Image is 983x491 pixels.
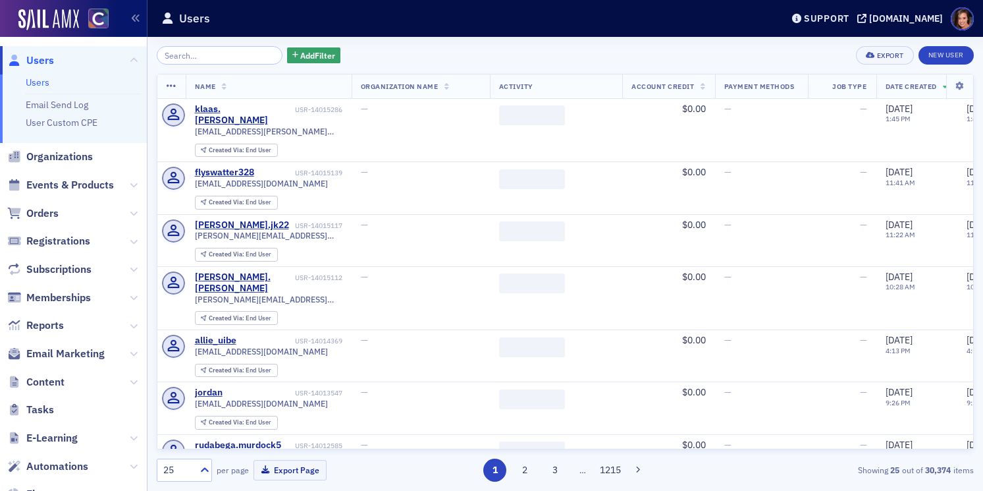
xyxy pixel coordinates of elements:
[682,439,706,451] span: $0.00
[361,219,368,231] span: —
[26,53,54,68] span: Users
[26,206,59,221] span: Orders
[26,178,114,192] span: Events & Products
[499,390,565,409] span: ‌
[598,459,622,482] button: 1215
[195,347,328,357] span: [EMAIL_ADDRESS][DOMAIN_NAME]
[860,219,867,231] span: —
[26,403,54,417] span: Tasks
[724,166,731,178] span: —
[26,291,91,305] span: Memberships
[724,334,731,346] span: —
[209,314,246,322] span: Created Via :
[26,99,88,111] a: Email Send Log
[886,346,911,355] time: 4:13 PM
[361,386,368,398] span: —
[26,431,78,446] span: E-Learning
[209,147,271,154] div: End User
[710,464,974,476] div: Showing out of items
[26,150,93,164] span: Organizations
[832,82,866,91] span: Job Type
[886,114,911,123] time: 1:45 PM
[195,231,342,241] span: [PERSON_NAME][EMAIL_ADDRESS][DOMAIN_NAME]
[195,103,293,127] div: klaas.[PERSON_NAME]
[886,282,915,291] time: 10:28 AM
[195,364,278,378] div: Created Via: End User
[724,103,731,115] span: —
[724,82,795,91] span: Payment Methods
[7,234,90,248] a: Registrations
[209,251,271,258] div: End User
[26,76,49,88] a: Users
[209,146,246,154] span: Created Via :
[209,366,246,374] span: Created Via :
[886,271,913,283] span: [DATE]
[209,367,271,374] div: End User
[888,464,902,476] strong: 25
[253,460,327,480] button: Export Page
[499,82,533,91] span: Activity
[886,178,915,187] time: 11:41 AM
[238,337,342,345] div: USR-14014369
[573,464,592,476] span: …
[195,295,342,304] span: [PERSON_NAME][EMAIL_ADDRESS][DOMAIN_NAME]
[256,169,342,177] div: USR-14015139
[7,53,54,68] a: Users
[195,144,278,158] div: Created Via: End User
[860,103,867,115] span: —
[918,46,974,65] a: New User
[26,318,64,333] span: Reports
[79,9,109,31] a: View Homepage
[886,398,911,407] time: 9:26 PM
[195,387,223,399] a: jordan
[209,198,246,206] span: Created Via :
[18,9,79,30] img: SailAMX
[7,318,64,333] a: Reports
[682,103,706,115] span: $0.00
[7,206,59,221] a: Orders
[209,250,246,258] span: Created Via :
[724,386,731,398] span: —
[209,199,271,206] div: End User
[951,7,974,30] span: Profile
[291,221,342,230] div: USR-14015117
[195,219,289,231] a: [PERSON_NAME].jk22
[860,271,867,283] span: —
[295,105,342,114] div: USR-14015286
[7,291,91,305] a: Memberships
[195,127,342,136] span: [EMAIL_ADDRESS][PERSON_NAME][DOMAIN_NAME]
[26,459,88,474] span: Automations
[857,14,947,23] button: [DOMAIN_NAME]
[195,82,216,91] span: Name
[195,196,278,210] div: Created Via: End User
[7,347,105,361] a: Email Marketing
[26,117,97,129] a: User Custom CPE
[724,271,731,283] span: —
[682,334,706,346] span: $0.00
[195,440,281,451] a: rudabega.murdock5
[886,219,913,231] span: [DATE]
[361,166,368,178] span: —
[923,464,953,476] strong: 30,374
[499,169,565,189] span: ‌
[195,167,254,179] a: flyswatter328
[195,272,293,295] a: [PERSON_NAME].[PERSON_NAME]
[860,166,867,178] span: —
[886,82,937,91] span: Date Created
[499,337,565,357] span: ‌
[225,389,342,397] div: USR-14013547
[361,103,368,115] span: —
[7,403,54,417] a: Tasks
[7,459,88,474] a: Automations
[209,315,271,322] div: End User
[287,47,341,64] button: AddFilter
[886,439,913,451] span: [DATE]
[195,335,236,347] a: allie_uibe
